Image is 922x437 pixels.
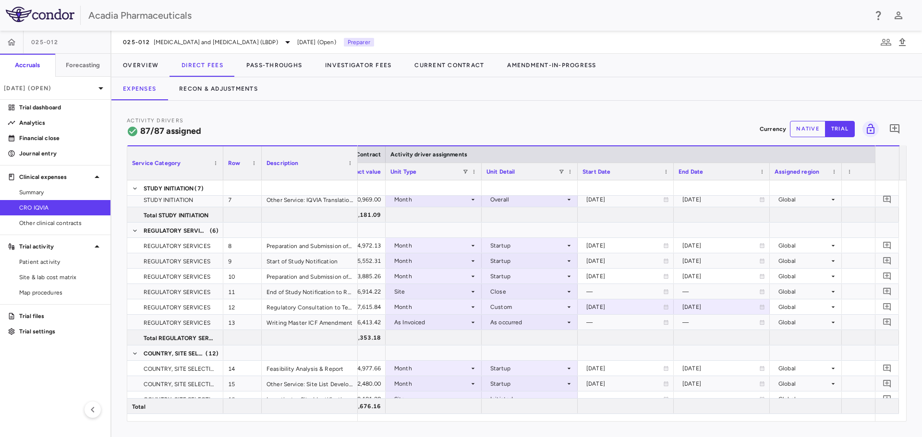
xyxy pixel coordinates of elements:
div: 14 [223,361,262,376]
button: Amendment-In-Progress [496,54,607,77]
div: Global [778,284,829,299]
span: Assigned region [775,168,819,175]
div: End of Study Notification to Regulatory Agencies / Ethics Committees (Ecs) [262,284,358,299]
span: Activity Drivers [127,118,183,124]
div: Global [778,253,829,269]
svg: Add comment [883,241,892,250]
svg: Add comment [883,287,892,296]
button: Add comment [881,254,894,267]
span: STUDY INITIATION [144,181,194,196]
div: [DATE] [586,269,663,284]
span: Total REGULATORY SERVICES [144,331,218,346]
span: REGULATORY SERVICES [144,300,210,315]
div: — [682,284,759,299]
p: Trial activity [19,242,91,251]
div: Global [778,299,829,315]
span: COUNTRY, SITE SELECTION & RECRUITMENT [144,346,205,361]
div: Global [778,269,829,284]
span: REGULATORY SERVICES [144,315,210,331]
div: 7 [223,192,262,207]
span: REGULATORY SERVICES [144,223,209,238]
span: Start Date [582,168,611,175]
div: 9 [223,253,262,268]
button: Add comment [881,285,894,298]
img: logo-full-SnFGN8VE.png [6,7,74,22]
div: Regulatory Consultation to Team - Startup & Maintenance [262,299,358,314]
span: Contract [356,151,381,158]
div: Startup [490,238,565,253]
div: 15 [223,376,262,391]
svg: Add comment [883,394,892,403]
button: trial [825,121,855,137]
button: Add comment [881,193,894,206]
div: [DATE] [682,376,759,391]
span: Site & lab cost matrix [19,273,103,282]
button: Current Contract [403,54,496,77]
p: Preparer [344,38,374,47]
button: Investigator Fees [314,54,403,77]
span: CRO IQVIA [19,203,103,212]
p: Trial dashboard [19,103,103,112]
button: native [790,121,825,137]
div: Startup [490,253,565,269]
svg: Add comment [883,364,892,373]
div: Startup [490,269,565,284]
button: Add comment [881,377,894,390]
div: Global [778,238,829,253]
p: Journal entry [19,149,103,158]
div: [DATE] [586,253,663,269]
div: [DATE] [586,376,663,391]
div: 8 [223,238,262,253]
button: Add comment [881,239,894,252]
div: Feasibility Analysis & Report [262,361,358,376]
span: Map procedures [19,288,103,297]
span: STUDY INITIATION [144,192,193,208]
p: Currency [760,125,786,133]
div: Global [778,192,829,207]
div: 10 [223,269,262,283]
span: Total [132,399,146,414]
span: Other clinical contracts [19,219,103,227]
button: Overview [111,54,170,77]
div: 12 [223,299,262,314]
svg: Add comment [889,123,900,135]
span: 025-012 [123,38,150,46]
div: As Invoiced [394,315,469,330]
div: — [586,284,663,299]
span: (6) [210,223,218,238]
div: Investigator Site Identification & Selection [262,391,358,406]
div: Month [394,361,469,376]
p: Clinical expenses [19,173,91,181]
div: Month [394,269,469,284]
button: Add comment [886,121,903,137]
div: Month [394,299,469,315]
div: [DATE] [682,238,759,253]
p: [DATE] (Open) [4,84,95,93]
svg: Add comment [883,256,892,265]
span: Description [267,160,299,166]
span: Summary [19,188,103,197]
span: [DATE] (Open) [297,38,336,47]
div: [DATE] [682,253,759,269]
h6: Accruals [15,61,40,70]
div: Month [394,253,469,269]
span: 025-012 [31,38,58,46]
svg: Add comment [883,379,892,388]
span: Activity driver assignments [390,151,467,158]
span: Service Category [132,160,181,166]
button: Add comment [881,300,894,313]
div: [DATE] [682,361,759,376]
p: Trial files [19,312,103,320]
div: 13 [223,315,262,330]
div: — [586,315,663,330]
div: Startup [490,376,565,391]
div: Custom [490,299,565,315]
div: Start of Study Notification [262,253,358,268]
button: Add comment [881,270,894,283]
span: COUNTRY, SITE SELECTION & RECRUITMENT [144,361,218,377]
svg: Add comment [883,195,892,204]
div: Startup [490,361,565,376]
div: [DATE] [586,299,663,315]
div: — [682,315,759,330]
button: Direct Fees [170,54,235,77]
